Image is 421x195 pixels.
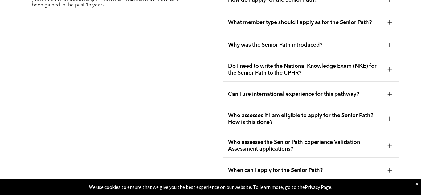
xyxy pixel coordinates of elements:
[228,42,382,48] span: Why was the Senior Path introduced?
[228,19,382,26] span: What member type should I apply as for the Senior Path?
[228,112,382,126] span: Who assesses if I am eligible to apply for the Senior Path? How is this done?
[228,167,382,174] span: When can I apply for the Senior Path?
[305,184,332,190] a: Privacy Page.
[228,91,382,98] span: Can I use international experience for this pathway?
[415,181,418,187] div: Dismiss notification
[228,139,382,152] span: Who assesses the Senior Path Experience Validation Assessment applications?
[228,63,382,76] span: Do I need to write the National Knowledge Exam (NKE) for the Senior Path to the CPHR?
